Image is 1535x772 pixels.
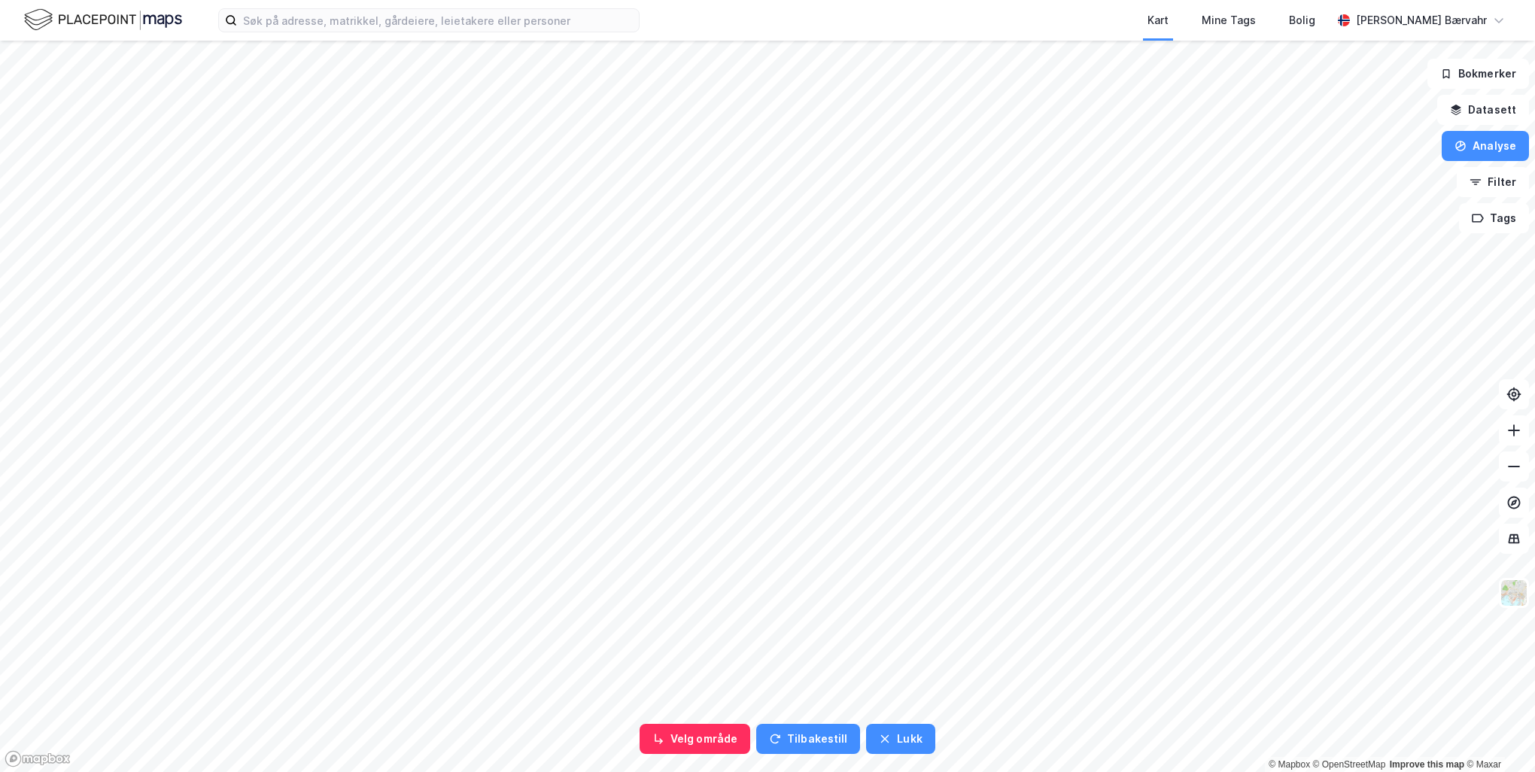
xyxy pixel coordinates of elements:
[756,724,860,754] button: Tilbakestill
[1442,131,1529,161] button: Analyse
[1202,11,1256,29] div: Mine Tags
[1460,700,1535,772] iframe: Chat Widget
[640,724,750,754] button: Velg område
[1313,759,1386,770] a: OpenStreetMap
[1459,203,1529,233] button: Tags
[1500,579,1528,607] img: Z
[1289,11,1315,29] div: Bolig
[1269,759,1310,770] a: Mapbox
[1427,59,1529,89] button: Bokmerker
[237,9,639,32] input: Søk på adresse, matrikkel, gårdeiere, leietakere eller personer
[866,724,935,754] button: Lukk
[24,7,182,33] img: logo.f888ab2527a4732fd821a326f86c7f29.svg
[1457,167,1529,197] button: Filter
[1356,11,1487,29] div: [PERSON_NAME] Bærvahr
[1460,700,1535,772] div: Kontrollprogram for chat
[1147,11,1169,29] div: Kart
[5,750,71,767] a: Mapbox homepage
[1390,759,1464,770] a: Improve this map
[1437,95,1529,125] button: Datasett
